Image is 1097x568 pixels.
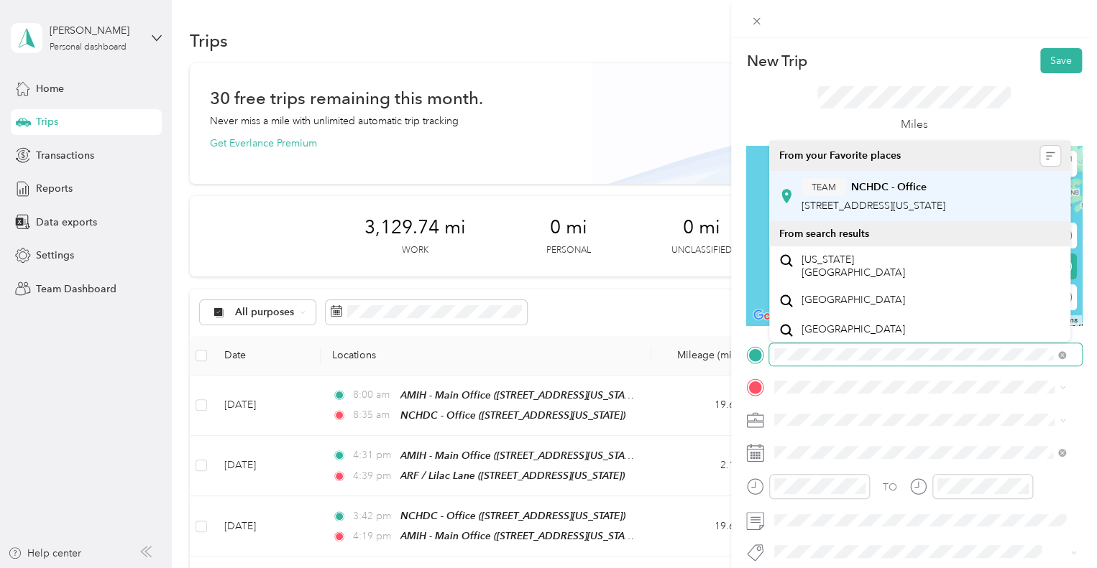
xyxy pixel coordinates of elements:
[802,323,905,336] span: [GEOGRAPHIC_DATA]
[851,181,927,194] strong: NCHDC - Office
[901,116,928,134] p: Miles
[779,228,869,240] span: From search results
[750,307,797,325] img: Google
[883,480,897,495] div: TO
[750,307,797,325] a: Open this area in Google Maps (opens a new window)
[802,294,905,307] span: [GEOGRAPHIC_DATA]
[1016,488,1097,568] iframe: Everlance-gr Chat Button Frame
[779,149,901,162] span: From your Favorite places
[1040,48,1082,73] button: Save
[802,253,905,279] span: [US_STATE] [GEOGRAPHIC_DATA]
[802,200,945,212] span: [STREET_ADDRESS][US_STATE]
[802,178,846,196] button: TEAM
[746,51,807,71] p: New Trip
[812,181,836,194] span: TEAM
